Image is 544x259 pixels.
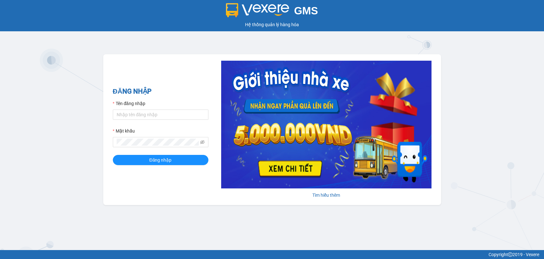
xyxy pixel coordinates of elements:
[294,5,318,17] span: GMS
[226,10,318,15] a: GMS
[226,3,289,17] img: logo 2
[117,139,199,146] input: Mật khẩu
[113,110,208,120] input: Tên đăng nhập
[200,140,205,144] span: eye-invisible
[113,155,208,165] button: Đăng nhập
[5,251,539,258] div: Copyright 2019 - Vexere
[2,21,542,28] div: Hệ thống quản lý hàng hóa
[113,100,145,107] label: Tên đăng nhập
[113,86,208,97] h2: ĐĂNG NHẬP
[508,252,512,257] span: copyright
[149,156,172,164] span: Đăng nhập
[221,192,432,199] div: Tìm hiểu thêm
[221,61,432,188] img: banner-0
[113,127,135,134] label: Mật khẩu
